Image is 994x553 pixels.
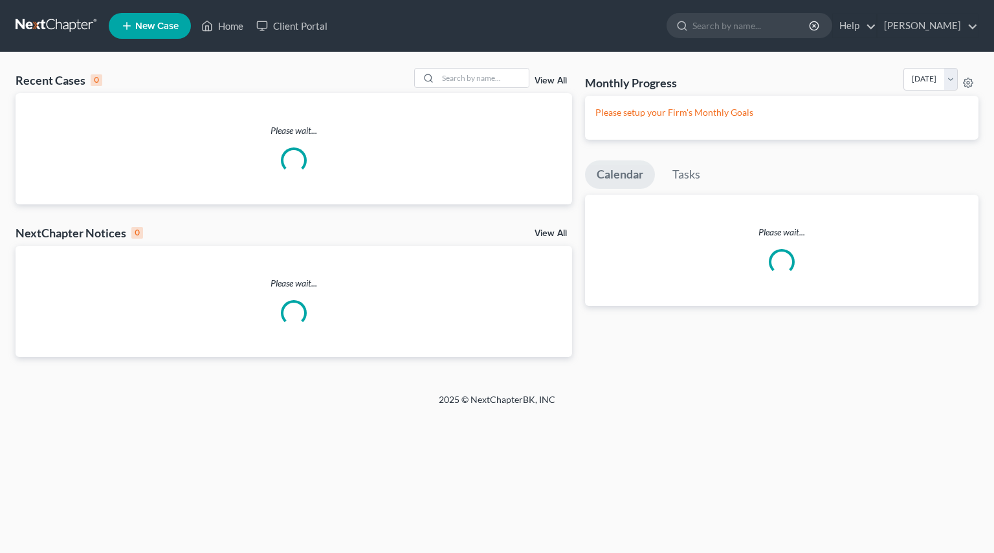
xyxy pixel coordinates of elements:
p: Please wait... [16,124,572,137]
a: View All [535,229,567,238]
a: Home [195,14,250,38]
div: 0 [131,227,143,239]
a: View All [535,76,567,85]
a: Calendar [585,160,655,189]
div: 0 [91,74,102,86]
h3: Monthly Progress [585,75,677,91]
a: Tasks [661,160,712,189]
p: Please setup your Firm's Monthly Goals [595,106,968,119]
span: New Case [135,21,179,31]
a: Client Portal [250,14,334,38]
input: Search by name... [438,69,529,87]
p: Please wait... [585,226,978,239]
p: Please wait... [16,277,572,290]
div: Recent Cases [16,72,102,88]
div: NextChapter Notices [16,225,143,241]
a: [PERSON_NAME] [878,14,978,38]
a: Help [833,14,876,38]
div: 2025 © NextChapterBK, INC [128,393,866,417]
input: Search by name... [692,14,811,38]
